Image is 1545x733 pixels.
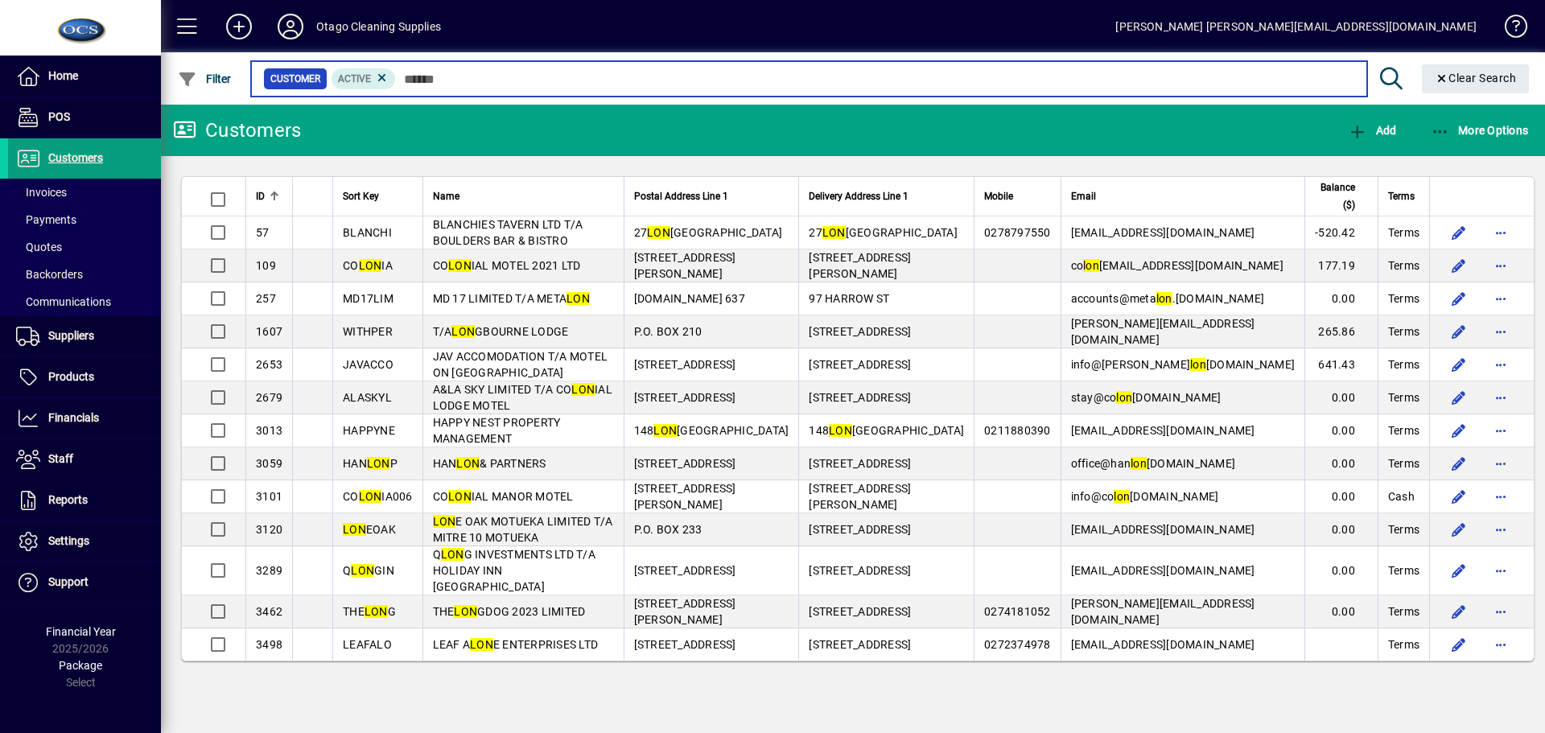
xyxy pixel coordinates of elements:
td: 641.43 [1304,348,1378,381]
span: WITHPER [343,325,393,338]
a: Knowledge Base [1493,3,1525,56]
span: info@co [DOMAIN_NAME] [1071,490,1219,503]
em: LON [441,548,464,561]
span: 27 [GEOGRAPHIC_DATA] [634,226,783,239]
span: A&LA SKY LIMITED T/A CO IAL LODGE MOTEL [433,383,612,412]
span: Reports [48,493,88,506]
em: LON [367,457,390,470]
em: lon [1156,292,1172,305]
span: [STREET_ADDRESS] [809,523,911,536]
span: Terms [1388,603,1419,620]
span: BLANCHIES TAVERN LTD T/A BOULDERS BAR & BISTRO [433,218,583,247]
span: 3013 [256,424,282,437]
a: Settings [8,521,161,562]
span: Quotes [16,241,62,253]
span: [EMAIL_ADDRESS][DOMAIN_NAME] [1071,638,1255,651]
button: More options [1488,220,1514,245]
span: [EMAIL_ADDRESS][DOMAIN_NAME] [1071,564,1255,577]
button: Edit [1446,286,1472,311]
span: co [EMAIL_ADDRESS][DOMAIN_NAME] [1071,259,1283,272]
span: [STREET_ADDRESS][PERSON_NAME] [634,597,736,626]
span: Customer [270,71,320,87]
button: Edit [1446,385,1472,410]
button: Edit [1446,220,1472,245]
em: lon [1190,358,1206,371]
em: LON [571,383,595,396]
td: 177.19 [1304,249,1378,282]
button: More options [1488,253,1514,278]
span: [STREET_ADDRESS] [809,638,911,651]
em: LON [454,605,477,618]
span: [PERSON_NAME][EMAIL_ADDRESS][DOMAIN_NAME] [1071,597,1255,626]
span: [STREET_ADDRESS] [809,605,911,618]
span: 27 [GEOGRAPHIC_DATA] [809,226,958,239]
span: HAPPY NEST PROPERTY MANAGEMENT [433,416,561,445]
span: HAPPYNE [343,424,395,437]
span: [EMAIL_ADDRESS][DOMAIN_NAME] [1071,523,1255,536]
span: 0274181052 [984,605,1051,618]
span: [DOMAIN_NAME] 637 [634,292,745,305]
a: Home [8,56,161,97]
em: LON [653,424,677,437]
span: Sort Key [343,187,379,205]
button: Edit [1446,352,1472,377]
span: 0278797550 [984,226,1051,239]
button: More Options [1427,116,1533,145]
span: Terms [1388,323,1419,340]
span: 148 [GEOGRAPHIC_DATA] [634,424,789,437]
a: Reports [8,480,161,521]
span: 148 [GEOGRAPHIC_DATA] [809,424,964,437]
button: More options [1488,558,1514,583]
td: 0.00 [1304,381,1378,414]
td: 0.00 [1304,480,1378,513]
div: [PERSON_NAME] [PERSON_NAME][EMAIL_ADDRESS][DOMAIN_NAME] [1115,14,1477,39]
span: Terms [1388,257,1419,274]
span: 3101 [256,490,282,503]
button: More options [1488,451,1514,476]
span: Delivery Address Line 1 [809,187,908,205]
span: [STREET_ADDRESS] [634,564,736,577]
span: Financials [48,411,99,424]
button: Add [213,12,265,41]
span: ALASKYL [343,391,392,404]
td: 265.86 [1304,315,1378,348]
span: Clear Search [1435,72,1517,84]
em: LON [359,259,382,272]
button: Edit [1446,632,1472,657]
button: Edit [1446,558,1472,583]
span: Terms [1388,455,1419,472]
span: [STREET_ADDRESS][PERSON_NAME] [809,482,911,511]
button: More options [1488,352,1514,377]
span: Terms [1388,422,1419,439]
span: LEAF A E ENTERPRISES LTD [433,638,599,651]
a: Staff [8,439,161,480]
em: LON [470,638,493,651]
em: lon [1116,391,1132,404]
span: Home [48,69,78,82]
button: Edit [1446,484,1472,509]
div: Name [433,187,614,205]
em: lon [1114,490,1130,503]
span: MD 17 LIMITED T/A META [433,292,590,305]
td: 0.00 [1304,513,1378,546]
span: 97 HARROW ST [809,292,889,305]
span: 0272374978 [984,638,1051,651]
button: More options [1488,319,1514,344]
a: Payments [8,206,161,233]
em: lon [1131,457,1147,470]
span: 109 [256,259,276,272]
span: Add [1348,124,1396,137]
em: LON [822,226,846,239]
span: Active [338,73,371,84]
div: Balance ($) [1315,179,1370,214]
button: Profile [265,12,316,41]
span: 57 [256,226,270,239]
span: THE G [343,605,396,618]
div: Mobile [984,187,1051,205]
em: LON [829,424,852,437]
span: More Options [1431,124,1529,137]
span: 3289 [256,564,282,577]
span: ID [256,187,265,205]
span: T/A GBOURNE LODGE [433,325,569,338]
span: Suppliers [48,329,94,342]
